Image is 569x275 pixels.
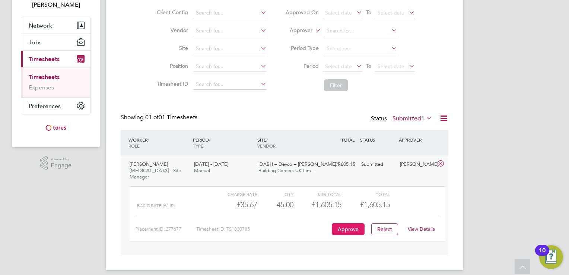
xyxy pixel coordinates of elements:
[29,102,61,110] span: Preferences
[539,250,546,260] div: 10
[325,9,352,16] span: Select date
[279,27,312,34] label: Approver
[320,158,358,171] div: £1,605.15
[293,190,341,199] div: Sub Total
[257,143,276,149] span: VENDOR
[392,115,432,122] label: Submitted
[258,161,346,167] span: IDABH – Devco – [PERSON_NAME] R…
[193,61,267,72] input: Search for...
[51,162,71,169] span: Engage
[285,63,319,69] label: Period
[145,114,159,121] span: 01 of
[21,51,90,67] button: Timesheets
[358,133,397,146] div: STATUS
[194,167,210,174] span: Manual
[421,115,425,122] span: 1
[285,45,319,51] label: Period Type
[155,80,188,87] label: Timesheet ID
[332,223,365,235] button: Approve
[128,143,140,149] span: ROLE
[358,158,397,171] div: Submitted
[397,158,436,171] div: [PERSON_NAME]
[136,223,196,235] div: Placement ID: 277677
[341,137,355,143] span: TOTAL
[257,190,293,199] div: QTY
[121,114,199,121] div: Showing
[21,0,91,9] span: Tony Proctor
[43,122,69,134] img: torus-logo-retina.png
[29,73,60,80] a: Timesheets
[408,226,435,232] a: View Details
[193,79,267,90] input: Search for...
[127,133,191,152] div: WORKER
[193,143,203,149] span: TYPE
[29,39,42,46] span: Jobs
[257,199,293,211] div: 45.00
[130,167,181,180] span: [MEDICAL_DATA] - Site Manager
[209,190,257,199] div: Charge rate
[324,79,348,91] button: Filter
[325,63,352,70] span: Select date
[21,17,90,34] button: Network
[324,44,397,54] input: Select one
[258,167,316,174] span: Building Careers UK Lim…
[40,156,72,170] a: Powered byEngage
[196,223,330,235] div: Timesheet ID: TS1830785
[397,133,436,146] div: APPROVER
[155,9,188,16] label: Client Config
[155,45,188,51] label: Site
[539,245,563,269] button: Open Resource Center, 10 new notifications
[29,22,52,29] span: Network
[360,200,390,209] span: £1,605.15
[193,26,267,36] input: Search for...
[371,223,398,235] button: Reject
[209,199,257,211] div: £35.67
[364,61,373,71] span: To
[371,114,433,124] div: Status
[51,156,71,162] span: Powered by
[378,63,404,70] span: Select date
[130,161,168,167] span: [PERSON_NAME]
[378,9,404,16] span: Select date
[191,133,255,152] div: PERIOD
[285,9,319,16] label: Approved On
[194,161,228,167] span: [DATE] - [DATE]
[29,56,60,63] span: Timesheets
[21,67,90,97] div: Timesheets
[193,44,267,54] input: Search for...
[155,27,188,34] label: Vendor
[209,137,210,143] span: /
[145,114,197,121] span: 01 Timesheets
[364,7,373,17] span: To
[147,137,149,143] span: /
[21,122,91,134] a: Go to home page
[21,98,90,114] button: Preferences
[255,133,320,152] div: SITE
[155,63,188,69] label: Position
[137,203,175,208] span: Basic Rate (£/HR)
[266,137,268,143] span: /
[193,8,267,18] input: Search for...
[21,34,90,50] button: Jobs
[341,190,390,199] div: Total
[29,84,54,91] a: Expenses
[324,26,397,36] input: Search for...
[293,199,341,211] div: £1,605.15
